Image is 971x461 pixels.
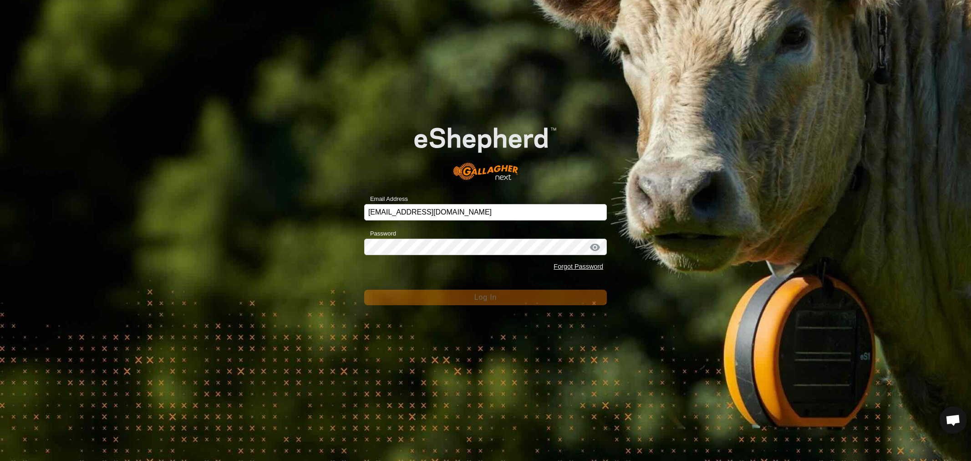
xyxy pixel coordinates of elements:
span: Log In [474,293,497,301]
label: Password [364,229,396,238]
input: Email Address [364,204,607,220]
a: Forgot Password [554,263,603,270]
img: E-shepherd Logo [388,107,583,190]
label: Email Address [364,195,408,204]
div: Open chat [940,406,967,434]
button: Log In [364,290,607,305]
